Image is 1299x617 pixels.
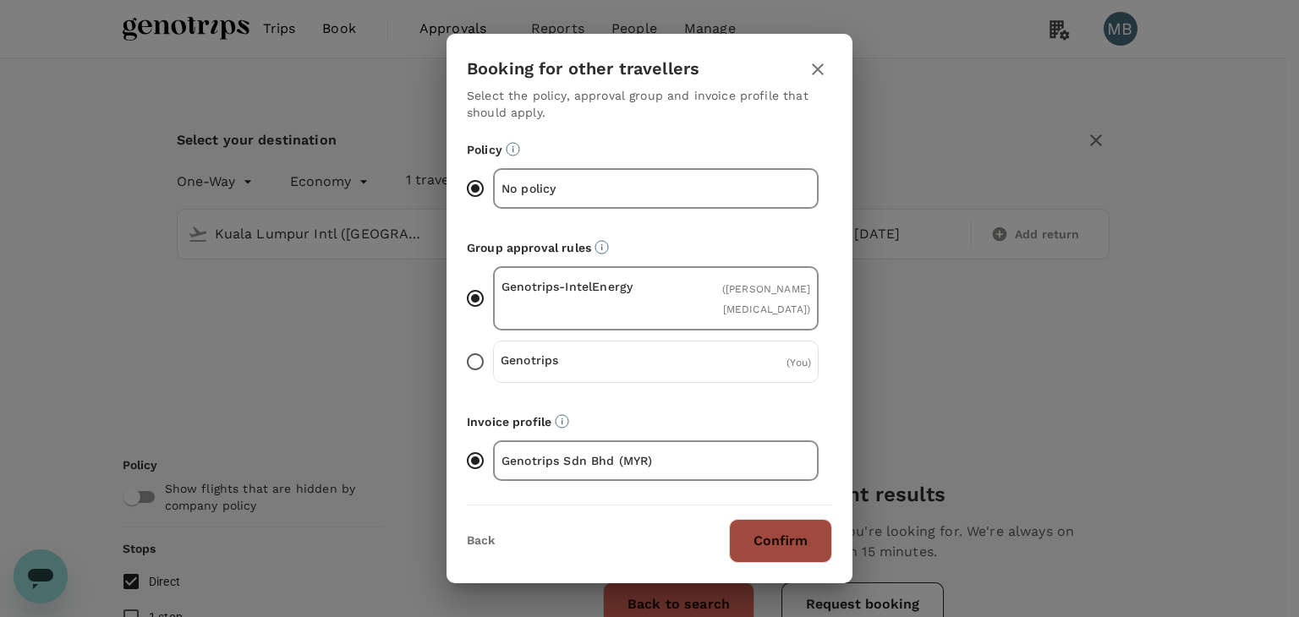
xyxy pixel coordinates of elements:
p: Group approval rules [467,239,832,256]
button: Confirm [729,519,832,563]
span: ( [PERSON_NAME][MEDICAL_DATA] ) [722,283,810,315]
svg: The payment currency and company information are based on the selected invoice profile. [555,414,569,429]
p: Policy [467,141,832,158]
svg: Booking restrictions are based on the selected travel policy. [506,142,520,156]
p: No policy [502,180,656,197]
button: Back [467,534,495,548]
span: ( You ) [787,357,811,369]
p: Select the policy, approval group and invoice profile that should apply. [467,87,832,121]
h3: Booking for other travellers [467,59,699,79]
p: Invoice profile [467,413,832,430]
svg: Default approvers or custom approval rules (if available) are based on the user group. [595,240,609,254]
p: Genotrips Sdn Bhd (MYR) [502,452,656,469]
p: Genotrips [501,352,656,369]
p: Genotrips-IntelEnergy [502,278,656,295]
